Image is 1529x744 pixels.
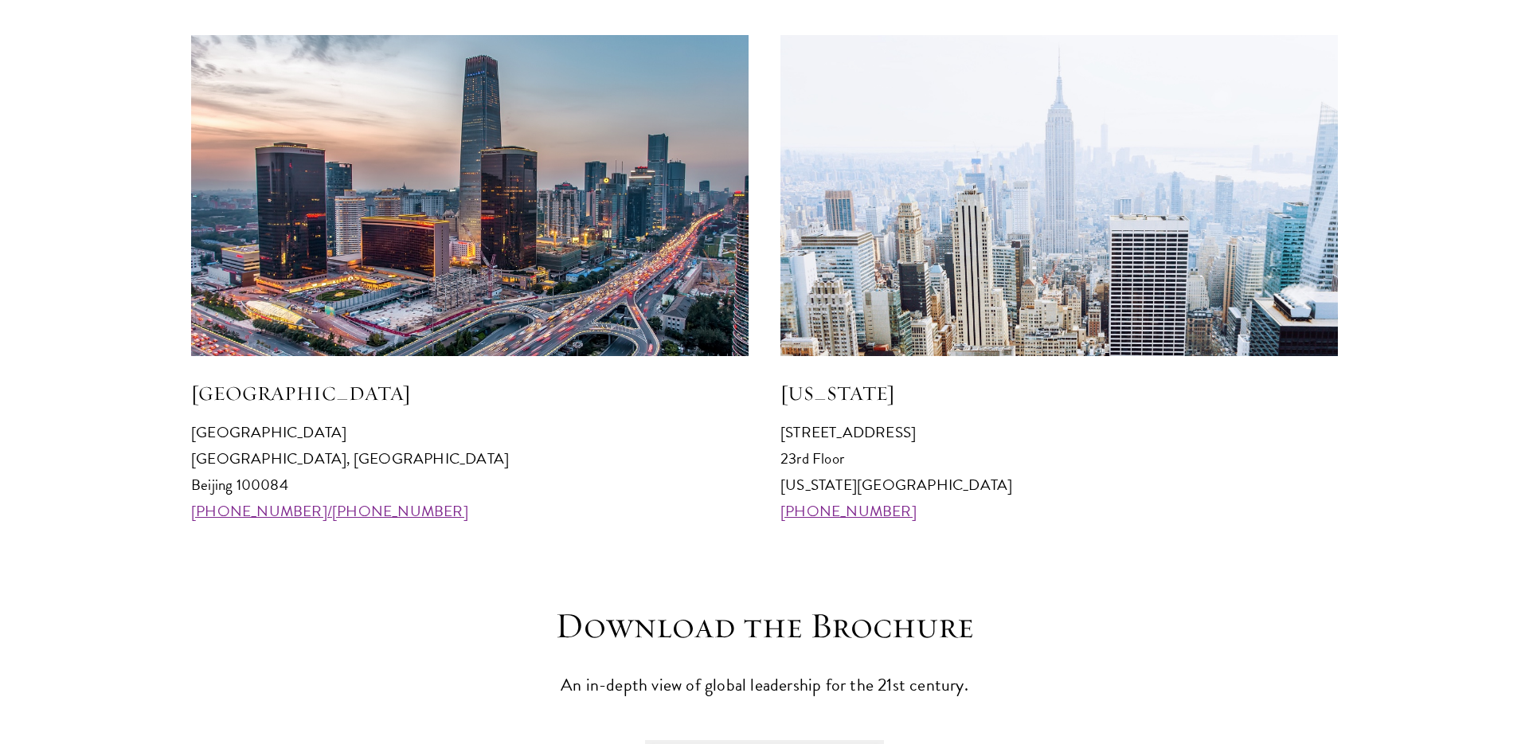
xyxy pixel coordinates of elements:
[518,604,1011,648] h3: Download the Brochure
[191,380,749,407] h5: [GEOGRAPHIC_DATA]
[780,499,917,523] a: [PHONE_NUMBER]
[780,419,1338,524] p: [STREET_ADDRESS] 23rd Floor [US_STATE][GEOGRAPHIC_DATA]
[518,671,1011,700] p: An in-depth view of global leadership for the 21st century.
[191,419,749,524] p: [GEOGRAPHIC_DATA] [GEOGRAPHIC_DATA], [GEOGRAPHIC_DATA] Beijing 100084
[780,380,1338,407] h5: [US_STATE]
[191,499,468,523] a: [PHONE_NUMBER]/[PHONE_NUMBER]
